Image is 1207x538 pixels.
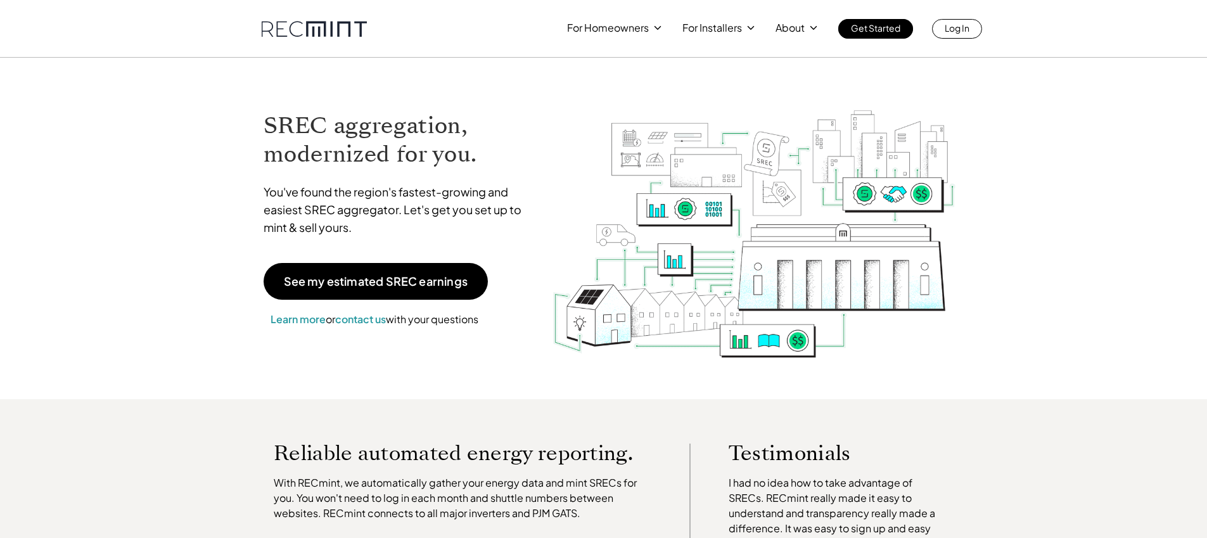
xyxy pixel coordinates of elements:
p: Testimonials [729,444,917,463]
p: Get Started [851,19,900,37]
a: Learn more [271,312,326,326]
p: With RECmint, we automatically gather your energy data and mint SRECs for you. You won't need to ... [274,475,651,521]
p: For Installers [682,19,742,37]
p: Log In [945,19,969,37]
a: contact us [335,312,386,326]
p: About [776,19,805,37]
img: RECmint value cycle [552,77,956,361]
p: Reliable automated energy reporting. [274,444,651,463]
p: or with your questions [264,311,485,328]
p: See my estimated SREC earnings [284,276,468,287]
p: For Homeowners [567,19,649,37]
p: You've found the region's fastest-growing and easiest SREC aggregator. Let's get you set up to mi... [264,183,533,236]
a: See my estimated SREC earnings [264,263,488,300]
a: Log In [932,19,982,39]
a: Get Started [838,19,913,39]
h1: SREC aggregation, modernized for you. [264,112,533,169]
